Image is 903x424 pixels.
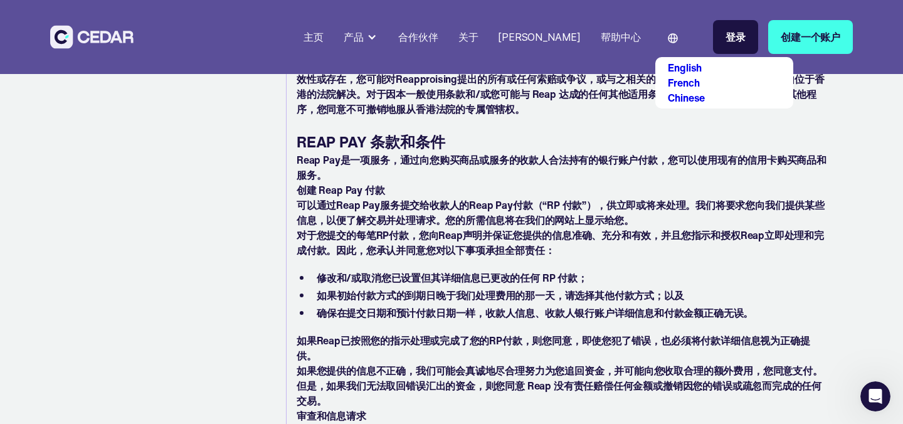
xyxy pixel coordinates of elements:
[601,29,640,45] div: 帮助中心
[398,29,438,45] div: 合作伙伴
[458,29,478,45] div: 关于
[493,23,586,51] a: [PERSON_NAME]
[297,333,828,363] p: 如果Reap已按照您的指示处理或完成了您的RP付款，则您同意，即使您犯了错误，也必须将付款详细信息视为正确提供。
[668,75,699,90] a: French
[297,41,828,117] p: 这些一般使用条款和/或您可能与 Reap 达成的任何其他适用条款通常受香港法律管辖，并根据香港法律进行解释，不考虑任何适用的法律冲突条款。除非双方另有约定，否则您同意，对于本一般使用条款或任何其...
[393,23,443,51] a: 合作伙伴
[668,33,678,43] img: world icon
[297,198,828,228] p: 可以通过Reap Pay服务提交给收款人的Reap Pay付款（“RP 付款”），供立即或将来处理。我们将要求您向我们提供某些信息，以便了解交易并处理请求。您的所需信息将在我们的网站上显示给您。
[339,24,384,50] div: 产品
[312,270,828,285] li: 修改和/或取消您已设置但其详细信息已更改的任何 RP 付款；
[298,23,329,51] a: 主页
[297,130,445,153] strong: REAP PAY 条款和条件
[297,183,385,198] strong: 创建 Reap Pay 付款
[297,408,366,423] strong: 审查和信息请求
[344,29,364,45] div: 产品
[596,23,645,51] a: 帮助中心
[453,23,483,51] a: 关于
[860,381,890,411] iframe: Intercom live chat
[304,29,324,45] div: 主页
[297,228,828,258] p: 对于您提交的每笔RP付款，您向Reap声明并保证您提供的信息准确、充分和有效，并且您指示和授权Reap立即处理和完成付款。因此，您承认并同意您对以下事项承担全部责任：
[668,90,705,105] a: Chinese
[312,288,828,303] li: 如果初始付款方式的到期日晚于我们处理费用的那一天，请选择其他付款方式；以及
[713,20,758,54] a: 登录
[726,29,746,45] div: 登录
[768,20,853,54] a: 创建一个账户
[498,29,581,45] div: [PERSON_NAME]
[297,152,828,183] p: Reap Pay是一项服务，通过向您购买商品或服务的收款人合法持有的银行账户付款，您可以使用现有的信用卡购买商品和服务。
[297,363,828,408] p: 如果您提供的信息不正确，我们可能会真诚地尽合理努力为您追回资金，并可能向您收取合理的额外费用，您同意支付。但是，如果我们无法取回错误汇出的资金，则您同意 Reap 没有责任赔偿任何金额或撤销因您...
[312,305,828,321] li: 确保在提交日期和预计付款日期一样，收款人信息、收款人银行账户详细信息和付款金额正确无误。
[668,60,702,75] a: English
